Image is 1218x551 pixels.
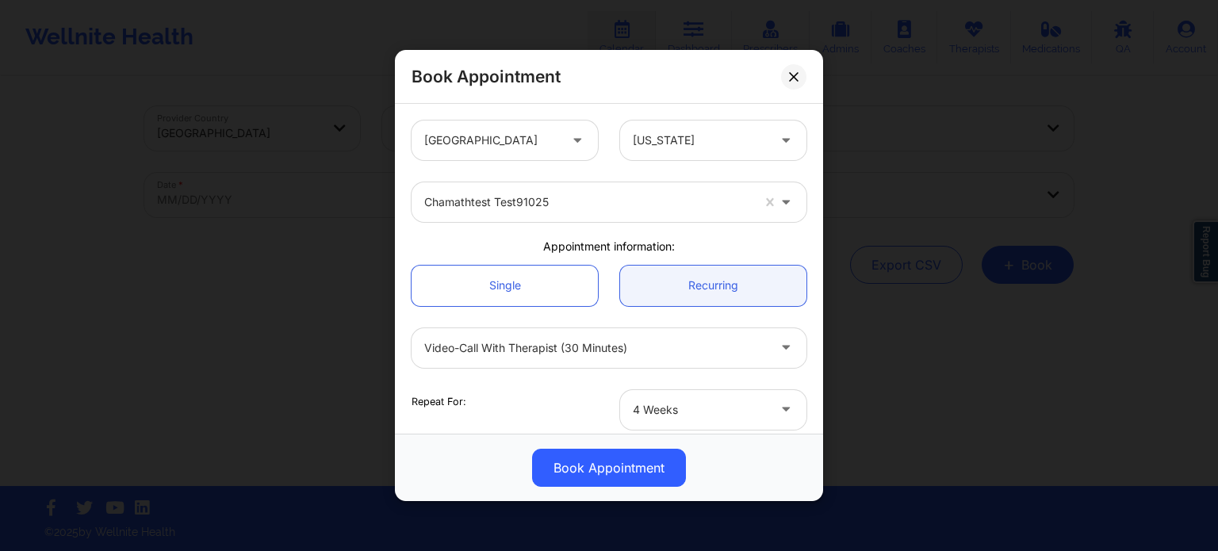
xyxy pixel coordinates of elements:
[412,266,598,306] a: Single
[620,266,806,306] a: Recurring
[633,390,767,430] div: 4 Weeks
[400,239,818,254] div: Appointment information:
[424,328,767,368] div: Video-Call with Therapist (30 minutes)
[412,66,561,87] h2: Book Appointment
[424,182,751,222] div: chamathtest test91025
[412,395,598,409] div: Repeat For:
[633,121,767,160] div: [US_STATE]
[424,121,558,160] div: [GEOGRAPHIC_DATA]
[532,449,686,487] button: Book Appointment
